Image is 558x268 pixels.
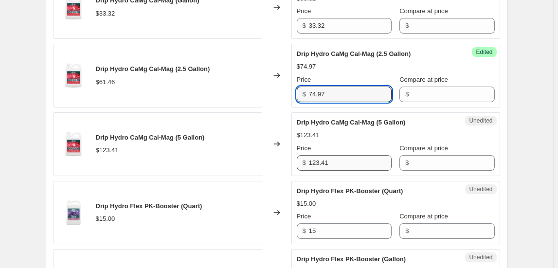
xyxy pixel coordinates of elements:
span: $ [303,159,306,166]
div: $74.97 [297,62,316,71]
span: Drip Hydro Flex PK-Booster (Quart) [96,202,202,210]
span: Price [297,213,311,220]
span: Price [297,7,311,15]
div: $15.00 [297,199,316,209]
span: Unedited [469,253,492,261]
span: $ [405,227,409,234]
img: Screenshot-2023-05-23-at-22.49.14_80x.png [59,61,88,90]
span: $ [405,159,409,166]
span: Unedited [469,185,492,193]
div: $123.41 [96,145,119,155]
span: Drip Hydro Flex PK-Booster (Quart) [297,187,403,195]
span: Drip Hydro CaMg Cal-Mag (5 Gallon) [96,134,205,141]
div: $15.00 [96,214,115,224]
span: Price [297,144,311,152]
span: Drip Hydro CaMg Cal-Mag (2.5 Gallon) [297,50,411,57]
span: Drip Hydro Flex PK-Booster (Gallon) [297,255,406,263]
span: Compare at price [399,76,448,83]
span: Compare at price [399,144,448,152]
span: $ [405,22,409,29]
span: Drip Hydro CaMg Cal-Mag (5 Gallon) [297,119,406,126]
span: Edited [476,48,492,56]
span: Unedited [469,117,492,125]
span: $ [405,90,409,98]
span: Drip Hydro CaMg Cal-Mag (2.5 Gallon) [96,65,210,72]
div: $33.32 [96,9,115,18]
span: $ [303,227,306,234]
span: $ [303,90,306,98]
img: Screenshot2024-06-07134938_80x.png [59,198,88,227]
span: Price [297,76,311,83]
div: $61.46 [96,77,115,87]
img: Screenshot-2023-05-23-at-22.49.14_80x.png [59,129,88,159]
span: Compare at price [399,213,448,220]
div: $123.41 [297,130,320,140]
span: $ [303,22,306,29]
span: Compare at price [399,7,448,15]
